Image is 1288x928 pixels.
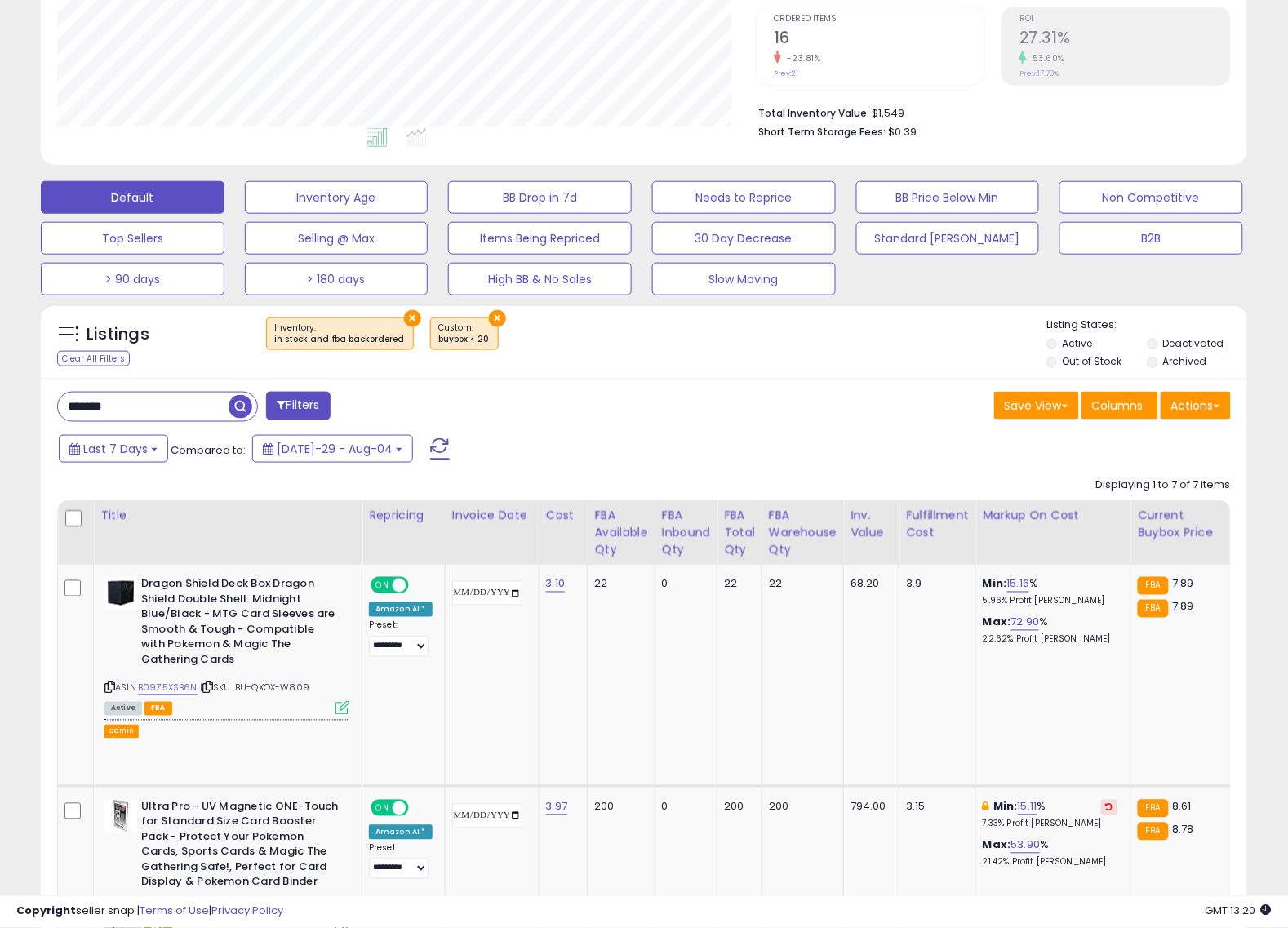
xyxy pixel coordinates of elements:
small: 53.60% [1027,52,1064,64]
b: Min: [983,576,1007,592]
small: FBA [1138,800,1168,818]
span: Last 7 Days [83,441,148,457]
button: Slow Moving [652,263,836,295]
div: Displaying 1 to 7 of 7 items [1096,477,1231,493]
div: FBA Warehouse Qty [769,507,837,558]
button: Filters [266,392,330,420]
button: × [404,310,421,327]
span: ON [372,801,393,815]
label: Deactivated [1163,336,1224,350]
button: Selling @ Max [245,222,429,255]
img: 3149rchubrL._SL40_.jpg [104,577,137,610]
button: Non Competitive [1059,181,1243,214]
span: Ordered Items [774,15,984,24]
label: Active [1062,336,1092,350]
button: B2B [1059,222,1243,255]
div: Inv. value [851,507,892,541]
div: % [983,615,1118,646]
th: The percentage added to the cost of goods (COGS) that forms the calculator for Min & Max prices. [976,500,1131,565]
button: Needs to Reprice [652,181,836,214]
p: 22.62% Profit [PERSON_NAME] [983,634,1118,646]
div: 200 [594,800,642,815]
b: Total Inventory Value: [758,106,869,120]
button: > 90 days [41,263,224,295]
b: Max: [983,837,1011,853]
button: Items Being Repriced [448,222,632,255]
a: B09Z5XSB6N [138,682,198,695]
div: Preset: [369,620,433,657]
button: Default [41,181,224,214]
p: Listing States: [1047,317,1248,333]
a: Privacy Policy [211,904,283,919]
span: ON [372,579,393,593]
div: Current Buybox Price [1138,507,1222,541]
div: Invoice Date [452,507,532,524]
b: Min: [993,799,1018,815]
h5: Listings [87,323,149,346]
label: Out of Stock [1062,354,1121,368]
a: 3.97 [546,799,568,815]
button: BB Price Below Min [856,181,1040,214]
div: 3.15 [906,800,963,815]
span: 8.61 [1173,799,1193,815]
button: High BB & No Sales [448,263,632,295]
img: 41KARdgc90L._SL40_.jpg [104,800,137,833]
div: 22 [594,577,642,592]
div: 200 [724,800,749,815]
div: in stock and fba backordered [275,334,405,345]
div: % [983,800,1118,830]
small: Prev: 21 [774,69,798,78]
div: % [983,838,1118,868]
button: Standard [PERSON_NAME] [856,222,1040,255]
a: 3.10 [546,576,566,593]
span: Inventory : [275,322,405,346]
div: 3.9 [906,577,963,592]
button: [DATE]-29 - Aug-04 [252,435,413,463]
p: 21.42% Profit [PERSON_NAME] [983,857,1118,868]
span: Custom: [439,322,490,346]
span: All listings currently available for purchase on Amazon [104,702,142,716]
div: Cost [546,507,581,524]
a: 15.11 [1018,799,1037,815]
button: admin [104,725,139,739]
p: 5.96% Profit [PERSON_NAME] [983,596,1118,607]
div: % [983,577,1118,607]
div: 22 [724,577,749,592]
button: Inventory Age [245,181,429,214]
div: FBA Total Qty [724,507,755,558]
button: Top Sellers [41,222,224,255]
span: OFF [406,801,433,815]
h2: 27.31% [1019,29,1230,51]
span: $0.39 [888,124,917,140]
div: FBA inbound Qty [662,507,711,558]
span: 2025-08-12 13:20 GMT [1206,904,1272,919]
div: Title [100,507,355,524]
div: Repricing [369,507,438,524]
h2: 16 [774,29,984,51]
div: FBA Available Qty [594,507,647,558]
div: Fulfillment Cost [906,507,969,541]
button: BB Drop in 7d [448,181,632,214]
div: ASIN: [104,577,349,713]
span: ROI [1019,15,1230,24]
span: OFF [406,579,433,593]
small: FBA [1138,577,1168,595]
div: seller snap | | [16,904,283,920]
button: Last 7 Days [59,435,168,463]
b: Dragon Shield Deck Box Dragon Shield Double Shell: Midnight Blue/Black - MTG Card Sleeves are Smo... [141,577,340,672]
div: 794.00 [851,800,886,815]
span: Compared to: [171,442,246,458]
span: 7.89 [1173,576,1195,592]
div: 200 [769,800,831,815]
b: Short Term Storage Fees: [758,125,886,139]
span: [DATE]-29 - Aug-04 [277,441,393,457]
span: | SKU: BU-QXOX-W809 [200,682,309,695]
div: buybox < 20 [439,334,490,345]
button: Actions [1161,392,1231,420]
div: Amazon AI * [369,825,433,840]
button: × [489,310,506,327]
div: 0 [662,800,705,815]
button: Columns [1081,392,1158,420]
div: 0 [662,577,705,592]
button: Save View [994,392,1079,420]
